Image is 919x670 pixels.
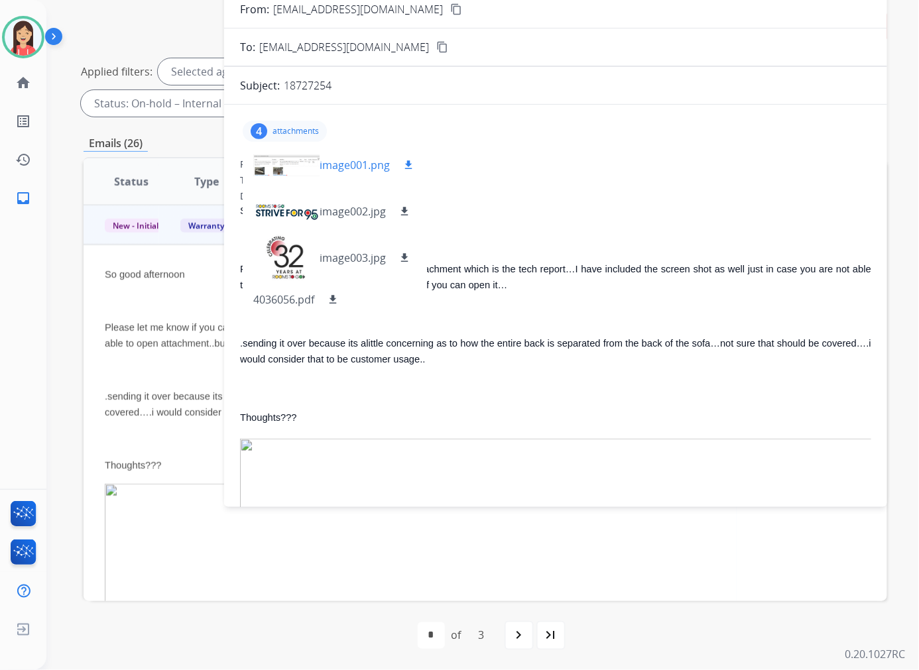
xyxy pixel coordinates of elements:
mat-icon: last_page [543,628,559,643]
p: 18727254 [284,78,332,93]
span: Warranty Ops [180,219,249,233]
p: To: [240,39,255,55]
span: Thoughts??? [105,460,162,471]
div: of [452,628,461,643]
span: .sending it over because its alittle concerning as to how the entire back is separated from the b... [105,391,683,418]
mat-icon: history [15,152,31,168]
div: Date: [240,190,871,203]
div: 3 [468,622,495,649]
mat-icon: download [327,294,339,306]
span: .sending it over because its alittle concerning as to how the entire back is separated from the b... [240,338,871,364]
div: Selected agents: 1 [158,58,275,85]
p: Emails (26) [84,135,148,152]
img: avatar [5,19,42,56]
div: To: [240,174,871,187]
p: [EMAIL_ADDRESS][DOMAIN_NAME] [273,1,443,17]
span: Please let me know if you can view the attachment which is the tech report…I have included the sc... [105,322,704,349]
mat-icon: content_copy [450,3,462,15]
mat-icon: list_alt [15,113,31,129]
mat-icon: content_copy [436,41,448,53]
p: attachments [273,126,319,137]
mat-icon: home [15,75,31,91]
p: Subject: [240,78,280,93]
span: Please let me know if you can view the attachment which is the tech report…I have included the sc... [240,264,871,290]
span: So good afternoon [105,269,185,280]
div: Status: On-hold – Internal [81,90,253,117]
p: image001.png [320,157,390,173]
span: So good afternoon [240,205,320,216]
p: 4036056.pdf [253,292,314,307]
mat-icon: navigate_next [511,628,527,643]
div: From: [240,158,871,171]
p: image002.jpg [320,203,386,219]
mat-icon: download [402,159,414,171]
mat-icon: inbox [15,190,31,206]
p: From: [240,1,269,17]
mat-icon: download [398,205,410,217]
mat-icon: download [398,252,410,264]
div: 4 [251,123,267,139]
p: 0.20.1027RC [845,646,906,662]
span: Status [114,174,149,190]
span: New - Initial [105,219,166,233]
p: Applied filters: [81,64,153,80]
span: [EMAIL_ADDRESS][DOMAIN_NAME] [259,39,429,55]
span: Type [194,174,219,190]
span: Thoughts??? [240,412,297,423]
p: image003.jpg [320,250,386,266]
